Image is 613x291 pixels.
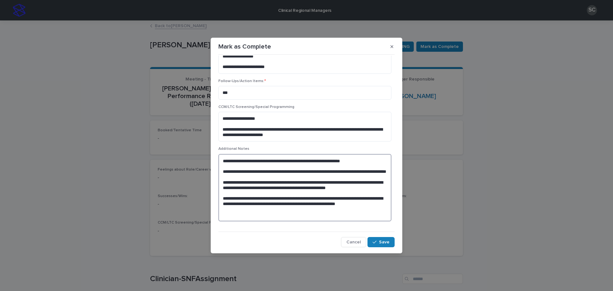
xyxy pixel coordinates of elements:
p: Mark as Complete [218,43,271,50]
button: Save [367,237,395,247]
span: Save [379,240,390,244]
span: Follow-Ups/Action Items: [218,79,266,83]
span: Additional Notes [218,147,249,151]
button: Cancel [341,237,366,247]
span: Cancel [346,240,361,244]
span: CCM/LTC Screening/Special Programming [218,105,294,109]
